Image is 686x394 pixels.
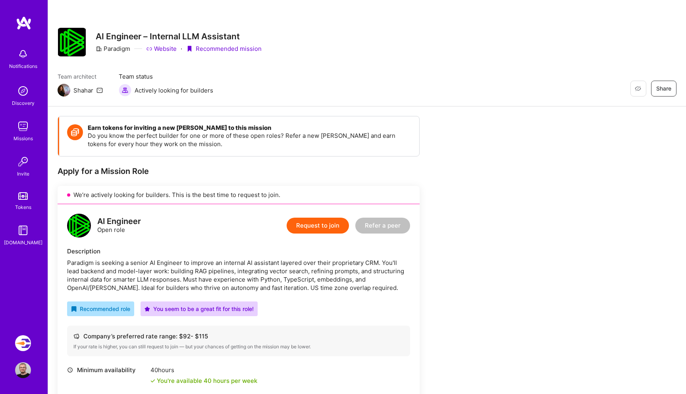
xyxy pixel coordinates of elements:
[9,62,37,70] div: Notifications
[656,85,671,93] span: Share
[15,362,31,378] img: User Avatar
[67,367,73,373] i: icon Clock
[58,72,103,81] span: Team architect
[150,366,257,374] div: 40 hours
[145,306,150,312] i: icon PurpleStar
[150,377,257,385] div: You're available 40 hours per week
[18,192,28,200] img: tokens
[13,134,33,143] div: Missions
[58,186,420,204] div: We’re actively looking for builders. This is the best time to request to join.
[17,170,29,178] div: Invite
[15,222,31,238] img: guide book
[13,335,33,351] a: Velocity: Enabling Developers Create Isolated Environments, Easily.
[635,85,641,92] i: icon EyeClosed
[67,214,91,238] img: logo
[73,332,404,340] div: Company’s preferred rate range: $ 92 - $ 115
[96,46,102,52] i: icon CompanyGray
[150,379,155,383] i: icon Check
[119,72,213,81] span: Team status
[58,28,86,56] img: Company Logo
[73,344,404,350] div: If your rate is higher, you can still request to join — but your chances of getting on the missio...
[181,44,182,53] div: ·
[135,86,213,95] span: Actively looking for builders
[67,259,410,292] div: Paradigm is seeking a senior AI Engineer to improve an internal AI assistant layered over their p...
[651,81,676,97] button: Share
[97,217,141,234] div: Open role
[13,362,33,378] a: User Avatar
[186,46,193,52] i: icon PurpleRibbon
[73,333,79,339] i: icon Cash
[67,124,83,140] img: Token icon
[15,46,31,62] img: bell
[96,87,103,93] i: icon Mail
[67,366,146,374] div: Minimum availability
[88,124,411,131] h4: Earn tokens for inviting a new [PERSON_NAME] to this mission
[15,203,31,211] div: Tokens
[71,305,130,313] div: Recommended role
[67,247,410,255] div: Description
[186,44,262,53] div: Recommended mission
[15,154,31,170] img: Invite
[71,306,77,312] i: icon RecommendedBadge
[12,99,35,107] div: Discovery
[355,218,410,234] button: Refer a peer
[15,83,31,99] img: discovery
[15,335,31,351] img: Velocity: Enabling Developers Create Isolated Environments, Easily.
[146,44,177,53] a: Website
[16,16,32,30] img: logo
[96,31,262,41] h3: AI Engineer – Internal LLM Assistant
[58,166,420,176] div: Apply for a Mission Role
[58,84,70,97] img: Team Architect
[73,86,93,95] div: Shahar
[145,305,254,313] div: You seem to be a great fit for this role!
[287,218,349,234] button: Request to join
[97,217,141,226] div: AI Engineer
[88,131,411,148] p: Do you know the perfect builder for one or more of these open roles? Refer a new [PERSON_NAME] an...
[4,238,42,247] div: [DOMAIN_NAME]
[119,84,131,97] img: Actively looking for builders
[15,118,31,134] img: teamwork
[96,44,130,53] div: Paradigm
